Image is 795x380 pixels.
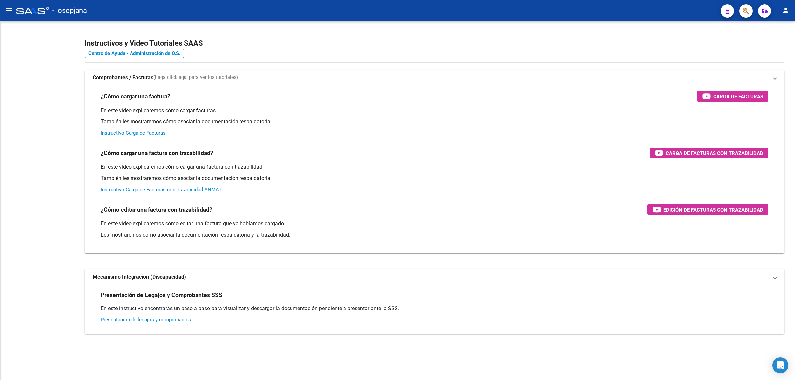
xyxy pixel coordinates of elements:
p: Les mostraremos cómo asociar la documentación respaldatoria y la trazabilidad. [101,231,768,239]
mat-icon: person [782,6,790,14]
h3: ¿Cómo cargar una factura con trazabilidad? [101,148,213,158]
mat-icon: menu [5,6,13,14]
button: Carga de Facturas con Trazabilidad [650,148,768,158]
span: - osepjana [52,3,87,18]
p: También les mostraremos cómo asociar la documentación respaldatoria. [101,175,768,182]
button: Edición de Facturas con Trazabilidad [647,204,768,215]
strong: Mecanismo Integración (Discapacidad) [93,273,186,281]
a: Presentación de legajos y comprobantes [101,317,191,323]
p: También les mostraremos cómo asociar la documentación respaldatoria. [101,118,768,125]
a: Centro de Ayuda - Administración de O.S. [85,49,184,58]
a: Instructivo Carga de Facturas [101,130,166,136]
div: Comprobantes / Facturas(haga click aquí para ver los tutoriales) [85,86,784,253]
button: Carga de Facturas [697,91,768,102]
span: Carga de Facturas con Trazabilidad [666,149,763,157]
mat-expansion-panel-header: Mecanismo Integración (Discapacidad) [85,269,784,285]
p: En este video explicaremos cómo editar una factura que ya habíamos cargado. [101,220,768,227]
mat-expansion-panel-header: Comprobantes / Facturas(haga click aquí para ver los tutoriales) [85,70,784,86]
h3: ¿Cómo cargar una factura? [101,92,170,101]
div: Open Intercom Messenger [772,357,788,373]
p: En este video explicaremos cómo cargar una factura con trazabilidad. [101,164,768,171]
p: En este video explicaremos cómo cargar facturas. [101,107,768,114]
span: (haga click aquí para ver los tutoriales) [153,74,238,81]
strong: Comprobantes / Facturas [93,74,153,81]
span: Carga de Facturas [713,92,763,101]
p: En este instructivo encontrarás un paso a paso para visualizar y descargar la documentación pendi... [101,305,768,312]
div: Mecanismo Integración (Discapacidad) [85,285,784,334]
h3: Presentación de Legajos y Comprobantes SSS [101,290,222,300]
h3: ¿Cómo editar una factura con trazabilidad? [101,205,212,214]
a: Instructivo Carga de Facturas con Trazabilidad ANMAT [101,187,222,193]
h2: Instructivos y Video Tutoriales SAAS [85,37,784,50]
span: Edición de Facturas con Trazabilidad [663,206,763,214]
